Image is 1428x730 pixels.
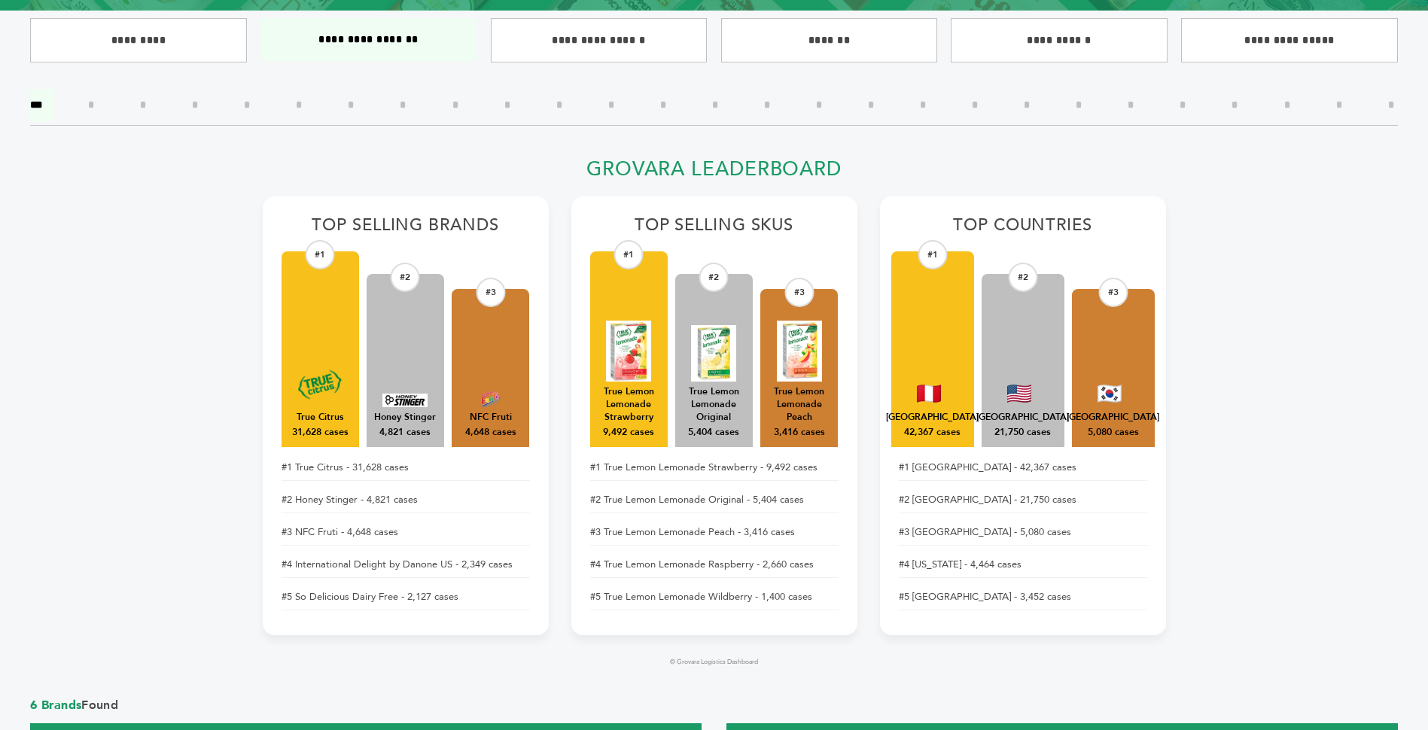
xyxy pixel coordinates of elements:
[263,658,1166,667] footer: © Grovara Logistics Dashboard
[1067,411,1159,424] div: South Korea
[899,215,1147,244] h2: Top Countries
[917,385,941,403] img: Peru Flag
[774,426,825,440] div: 3,416 cases
[306,240,335,269] div: #1
[899,584,1147,610] li: #5 [GEOGRAPHIC_DATA] - 3,452 cases
[614,240,644,269] div: #1
[918,240,947,269] div: #1
[282,584,530,610] li: #5 So Delicious Dairy Free - 2,127 cases
[899,519,1147,546] li: #3 [GEOGRAPHIC_DATA] - 5,080 cases
[688,426,739,440] div: 5,404 cases
[282,487,530,513] li: #2 Honey Stinger - 4,821 cases
[297,411,343,424] div: True Citrus
[382,394,428,407] img: Honey Stinger
[899,487,1147,513] li: #2 [GEOGRAPHIC_DATA] - 21,750 cases
[590,584,839,610] li: #5 True Lemon Lemonade Wildberry - 1,400 cases
[1008,263,1037,292] div: #2
[691,325,736,382] img: True Lemon Lemonade Original
[768,385,830,424] div: True Lemon Lemonade Peach
[470,411,512,424] div: NFC Fruti
[282,552,530,578] li: #4 International Delight by Danone US - 2,349 cases
[374,411,436,424] div: Honey Stinger
[699,263,729,292] div: #2
[465,426,516,440] div: 4,648 cases
[263,157,1166,190] h2: Grovara Leaderboard
[468,391,513,407] img: NFC Fruti
[297,362,343,407] img: True Citrus
[282,455,530,481] li: #1 True Citrus - 31,628 cases
[1088,426,1139,440] div: 5,080 cases
[899,552,1147,578] li: #4 [US_STATE] - 4,464 cases
[590,455,839,481] li: #1 True Lemon Lemonade Strawberry - 9,492 cases
[476,278,505,307] div: #3
[30,697,1398,713] span: Found
[1098,385,1122,403] img: South Korea Flag
[590,487,839,513] li: #2 True Lemon Lemonade Original - 5,404 cases
[886,411,979,424] div: Peru
[1098,278,1128,307] div: #3
[976,411,1069,424] div: United States
[292,426,349,440] div: 31,628 cases
[282,519,530,546] li: #3 NFC Fruti - 4,648 cases
[603,426,654,440] div: 9,492 cases
[598,385,660,424] div: True Lemon Lemonade Strawberry
[391,263,420,292] div: #2
[590,215,839,244] h2: Top Selling SKUs
[379,426,431,440] div: 4,821 cases
[899,455,1147,481] li: #1 [GEOGRAPHIC_DATA] - 42,367 cases
[590,552,839,578] li: #4 True Lemon Lemonade Raspberry - 2,660 cases
[606,321,651,382] img: True Lemon Lemonade Strawberry
[994,426,1051,440] div: 21,750 cases
[683,385,745,424] div: True Lemon Lemonade Original
[784,278,814,307] div: #3
[1007,385,1031,403] img: United States Flag
[590,519,839,546] li: #3 True Lemon Lemonade Peach - 3,416 cases
[282,215,530,244] h2: Top Selling Brands
[904,426,961,440] div: 42,367 cases
[777,321,822,382] img: True Lemon Lemonade Peach
[30,697,81,713] span: 6 Brands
